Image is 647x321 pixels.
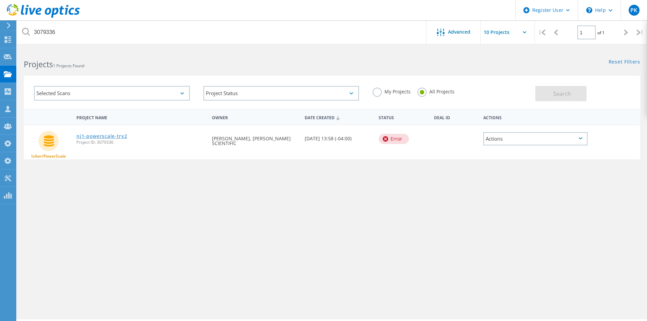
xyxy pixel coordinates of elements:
[31,154,66,158] span: Isilon/PowerScale
[76,140,205,144] span: Project ID: 3079336
[535,20,549,44] div: |
[597,30,605,36] span: of 1
[483,132,588,145] div: Actions
[480,111,591,123] div: Actions
[53,63,84,69] span: 1 Projects Found
[375,111,431,123] div: Status
[379,134,409,144] div: Error
[24,59,53,70] b: Projects
[431,111,480,123] div: Deal Id
[301,111,375,124] div: Date Created
[553,90,571,97] span: Search
[417,88,454,94] label: All Projects
[209,111,301,123] div: Owner
[535,86,587,101] button: Search
[34,86,190,101] div: Selected Scans
[17,20,427,44] input: Search projects by name, owner, ID, company, etc
[630,7,637,13] span: PK
[301,125,375,148] div: [DATE] 13:58 (-04:00)
[76,134,127,139] a: nj1-powerscale-try2
[73,111,209,123] div: Project Name
[203,86,359,101] div: Project Status
[609,59,640,65] a: Reset Filters
[448,30,470,34] span: Advanced
[7,14,80,19] a: Live Optics Dashboard
[209,125,301,153] div: [PERSON_NAME], [PERSON_NAME] SCIENTIFIC
[586,7,592,13] svg: \n
[373,88,411,94] label: My Projects
[633,20,647,44] div: |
